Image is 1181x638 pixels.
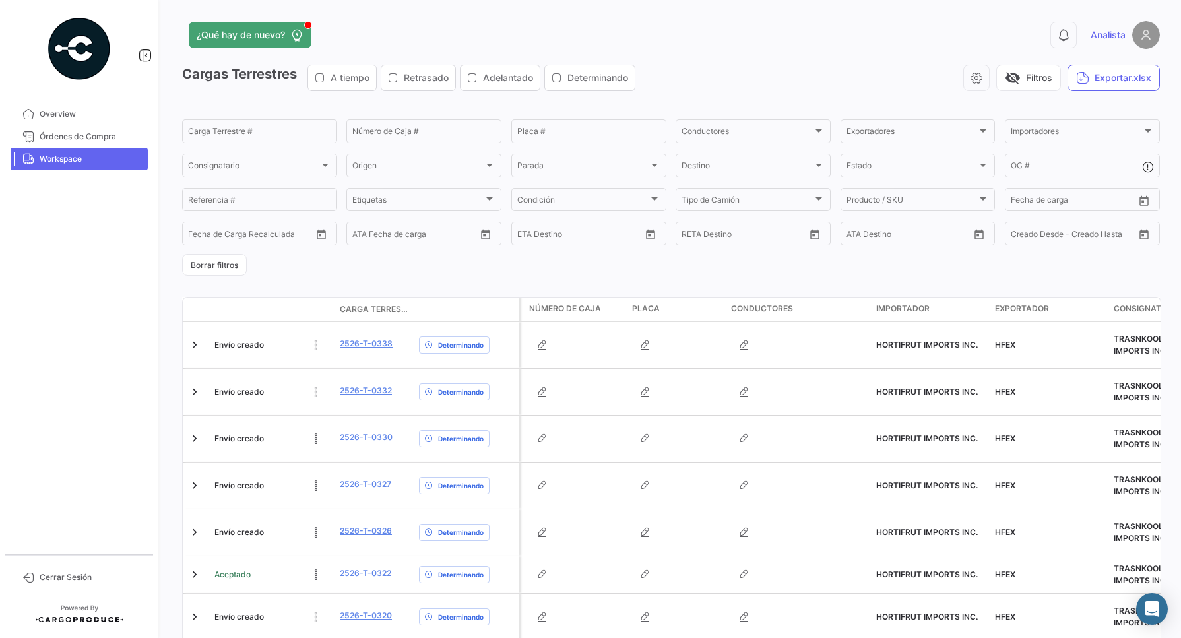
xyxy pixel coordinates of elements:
button: Open calendar [969,224,989,244]
datatable-header-cell: Placa [627,298,726,321]
datatable-header-cell: Exportador [990,298,1108,321]
span: HFEX [995,569,1015,579]
input: Desde [1011,197,1035,207]
span: HFEX [995,612,1015,622]
button: Retrasado [381,65,455,90]
button: Open calendar [805,224,825,244]
span: Condición [517,197,649,207]
span: Estado [846,163,978,172]
a: 2526-T-0320 [340,610,392,622]
span: Determinando [567,71,628,84]
input: Creado Desde [1011,231,1064,240]
span: ¿Qué hay de nuevo? [197,28,285,42]
a: 2526-T-0330 [340,431,393,443]
span: HORTIFRUT IMPORTS INC. [876,480,978,490]
button: Open calendar [1134,224,1154,244]
span: Órdenes de Compra [40,131,143,143]
span: Envío creado [214,480,264,492]
span: Envío creado [214,339,264,351]
span: HFEX [995,433,1015,443]
button: Open calendar [641,224,660,244]
span: Carga Terrestre # [340,303,408,315]
a: Expand/Collapse Row [188,526,201,539]
span: Envío creado [214,386,264,398]
h3: Cargas Terrestres [182,65,639,91]
a: Expand/Collapse Row [188,385,201,399]
span: HORTIFRUT IMPORTS INC. [876,527,978,537]
input: ATA Desde [846,231,887,240]
span: HORTIFRUT IMPORTS INC. [876,340,978,350]
input: Creado Hasta [1073,231,1132,240]
a: Workspace [11,148,148,170]
input: Desde [517,231,541,240]
span: Placa [632,303,660,315]
button: A tiempo [308,65,376,90]
span: Consignatario [1114,303,1180,315]
span: Envío creado [214,526,264,538]
input: ATA Hasta [402,231,461,240]
span: Cerrar Sesión [40,571,143,583]
input: Hasta [715,231,773,240]
datatable-header-cell: Importador [871,298,990,321]
a: Overview [11,103,148,125]
span: HFEX [995,480,1015,490]
span: Destino [682,163,813,172]
span: HORTIFRUT IMPORTS INC. [876,433,978,443]
button: Adelantado [461,65,540,90]
span: Tipo de Camión [682,197,813,207]
span: Determinando [438,433,484,444]
span: Retrasado [404,71,449,84]
button: Exportar.xlsx [1068,65,1160,91]
button: Borrar filtros [182,254,247,276]
input: ATA Desde [352,231,393,240]
span: Número de Caja [529,303,601,315]
span: Workspace [40,153,143,165]
span: HFEX [995,527,1015,537]
span: HORTIFRUT IMPORTS INC. [876,569,978,579]
datatable-header-cell: Estado [209,304,335,315]
input: Hasta [1044,197,1102,207]
span: Adelantado [483,71,533,84]
span: HFEX [995,340,1015,350]
span: Parada [517,163,649,172]
span: Determinando [438,387,484,397]
a: Expand/Collapse Row [188,432,201,445]
div: Abrir Intercom Messenger [1136,593,1168,625]
span: HFEX [995,387,1015,397]
span: Envío creado [214,433,264,445]
datatable-header-cell: Delay Status [414,304,519,315]
datatable-header-cell: Número de Caja [521,298,627,321]
button: Determinando [545,65,635,90]
span: Conductores [731,303,793,315]
span: A tiempo [331,71,369,84]
a: Órdenes de Compra [11,125,148,148]
datatable-header-cell: Carga Terrestre # [335,298,414,321]
a: 2526-T-0327 [340,478,391,490]
a: Expand/Collapse Row [188,479,201,492]
span: Exportadores [846,129,978,138]
input: Hasta [221,231,280,240]
a: 2526-T-0326 [340,525,392,537]
span: Analista [1091,28,1126,42]
span: Determinando [438,340,484,350]
span: Exportador [995,303,1049,315]
span: Aceptado [214,569,251,581]
span: Determinando [438,612,484,622]
span: Origen [352,163,484,172]
a: Expand/Collapse Row [188,338,201,352]
img: placeholder-user.png [1132,21,1160,49]
span: Envío creado [214,611,264,623]
button: Open calendar [311,224,331,244]
input: Desde [188,231,212,240]
button: Open calendar [1134,191,1154,210]
span: Determinando [438,480,484,491]
span: HORTIFRUT IMPORTS INC. [876,612,978,622]
span: Conductores [682,129,813,138]
a: Expand/Collapse Row [188,610,201,623]
span: Etiquetas [352,197,484,207]
a: 2526-T-0322 [340,567,391,579]
button: visibility_offFiltros [996,65,1061,91]
img: powered-by.png [46,16,112,82]
button: ¿Qué hay de nuevo? [189,22,311,48]
span: Importadores [1011,129,1142,138]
